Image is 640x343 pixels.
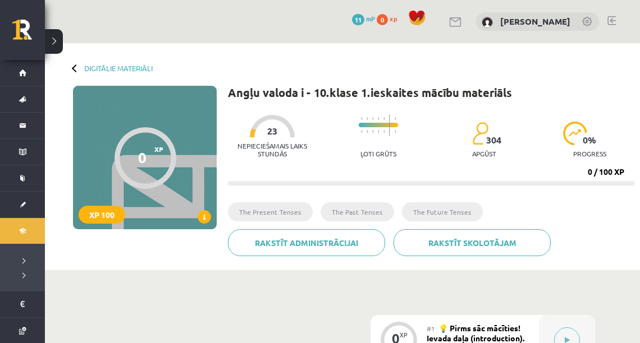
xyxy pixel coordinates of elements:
img: icon-short-line-57e1e144782c952c97e751825c79c345078a6d821885a25fce030b3d8c18986b.svg [367,130,368,133]
a: 11 mP [352,14,375,23]
p: apgūst [472,150,496,157]
span: 💡 Pirms sāc mācīties! Ievada daļa (introduction). [427,323,524,343]
img: icon-short-line-57e1e144782c952c97e751825c79c345078a6d821885a25fce030b3d8c18986b.svg [372,117,373,120]
img: icon-short-line-57e1e144782c952c97e751825c79c345078a6d821885a25fce030b3d8c18986b.svg [395,130,396,133]
a: 0 xp [377,14,403,23]
img: students-c634bb4e5e11cddfef0936a35e636f08e4e9abd3cc4e673bd6f9a4125e45ecb1.svg [472,122,488,145]
span: 23 [267,126,277,136]
img: icon-short-line-57e1e144782c952c97e751825c79c345078a6d821885a25fce030b3d8c18986b.svg [378,130,379,133]
span: #1 [427,324,435,333]
img: icon-short-line-57e1e144782c952c97e751825c79c345078a6d821885a25fce030b3d8c18986b.svg [395,117,396,120]
img: icon-short-line-57e1e144782c952c97e751825c79c345078a6d821885a25fce030b3d8c18986b.svg [378,117,379,120]
img: icon-progress-161ccf0a02000e728c5f80fcf4c31c7af3da0e1684b2b1d7c360e028c24a22f1.svg [563,122,587,145]
p: Nepieciešamais laiks stundās [228,142,317,157]
li: The Past Tenses [321,202,394,221]
img: icon-long-line-d9ea69661e0d244f92f715978eff75569469978d946b2353a9bb055b3ed8787d.svg [389,114,390,136]
div: XP 100 [79,206,125,224]
a: Rakstīt skolotājam [394,229,551,256]
img: icon-short-line-57e1e144782c952c97e751825c79c345078a6d821885a25fce030b3d8c18986b.svg [361,130,362,133]
div: 0 [138,149,147,166]
a: Rīgas 1. Tālmācības vidusskola [12,20,45,48]
span: mP [366,14,375,23]
li: The Present Tenses [228,202,313,221]
img: Loreta Veigule [482,17,493,28]
span: xp [390,14,397,23]
span: XP [154,145,163,153]
p: progress [573,150,606,157]
h1: Angļu valoda i - 10.klase 1.ieskaites mācību materiāls [228,86,512,99]
img: icon-short-line-57e1e144782c952c97e751825c79c345078a6d821885a25fce030b3d8c18986b.svg [383,130,385,133]
a: Digitālie materiāli [84,64,153,72]
img: icon-short-line-57e1e144782c952c97e751825c79c345078a6d821885a25fce030b3d8c18986b.svg [383,117,385,120]
img: icon-short-line-57e1e144782c952c97e751825c79c345078a6d821885a25fce030b3d8c18986b.svg [372,130,373,133]
img: icon-short-line-57e1e144782c952c97e751825c79c345078a6d821885a25fce030b3d8c18986b.svg [367,117,368,120]
span: 0 [377,14,388,25]
span: 0 % [583,135,597,145]
a: [PERSON_NAME] [500,16,570,27]
li: The Future Tenses [402,202,483,221]
img: icon-short-line-57e1e144782c952c97e751825c79c345078a6d821885a25fce030b3d8c18986b.svg [361,117,362,120]
span: 11 [352,14,364,25]
p: Ļoti grūts [360,150,396,157]
div: XP [400,332,408,338]
a: Rakstīt administrācijai [228,229,385,256]
span: 304 [486,135,501,145]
